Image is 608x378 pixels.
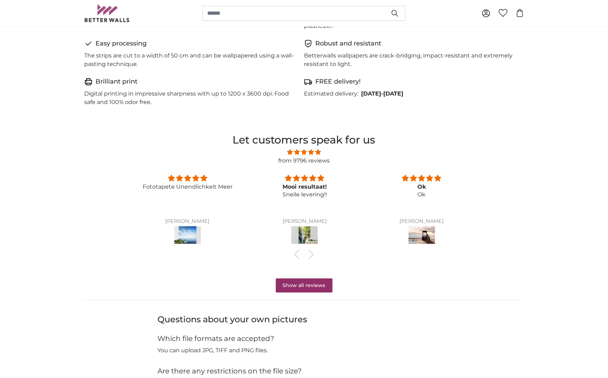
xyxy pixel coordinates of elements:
a: from 9796 reviews [278,157,330,164]
div: 5 stars [372,173,472,183]
div: [PERSON_NAME] [372,219,472,224]
span: [DATE] [383,90,403,97]
p: You can upload JPG, TIFF and PNG files. [157,347,451,355]
h4: Which file formats are accepted? [157,334,451,344]
div: 5 stars [255,173,355,183]
img: Betterwalls [84,4,130,22]
p: Ok [372,191,472,199]
h2: Let customers speak for us [128,132,480,148]
p: Fototapete Unendlichkeit Meer [137,183,237,191]
h4: Brilliant print [95,77,137,87]
div: [PERSON_NAME] [255,219,355,224]
p: The strips are cut to a width of 50 cm and can be wallpapered using a wall-pasting technique. [84,51,298,68]
span: [DATE] [361,90,381,97]
div: 5 stars [137,173,237,183]
p: Betterwalls wallpapers are crack-bridging, impact-resistant and extremely resistant to light. [304,51,518,68]
img: Fototapete Unendlichkeit Meer [174,226,201,246]
img: Fototapete Berauschter Wasserfall [291,226,318,246]
b: - [361,90,403,97]
div: [PERSON_NAME] [137,219,237,224]
span: 4.81 stars [128,148,480,157]
p: Estimated delivery: [304,90,358,98]
div: Ok [372,183,472,191]
a: Show all reviews [276,279,333,293]
p: Digital printing in impressive sharpness with up to 1200 x 3600 dpi. Food safe and 100% odor free. [84,90,298,106]
h4: Are there any restrictions on the file size? [157,366,451,376]
h3: Questions about your own pictures [157,314,451,325]
div: Mooi resultaat! [255,183,355,191]
img: Eigenes Foto als Tapete [409,226,435,246]
p: Snelle levering!! [255,191,355,199]
h4: Easy processing [95,39,147,49]
h4: Robust and resistant [315,39,381,49]
h4: FREE delivery! [315,77,361,87]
